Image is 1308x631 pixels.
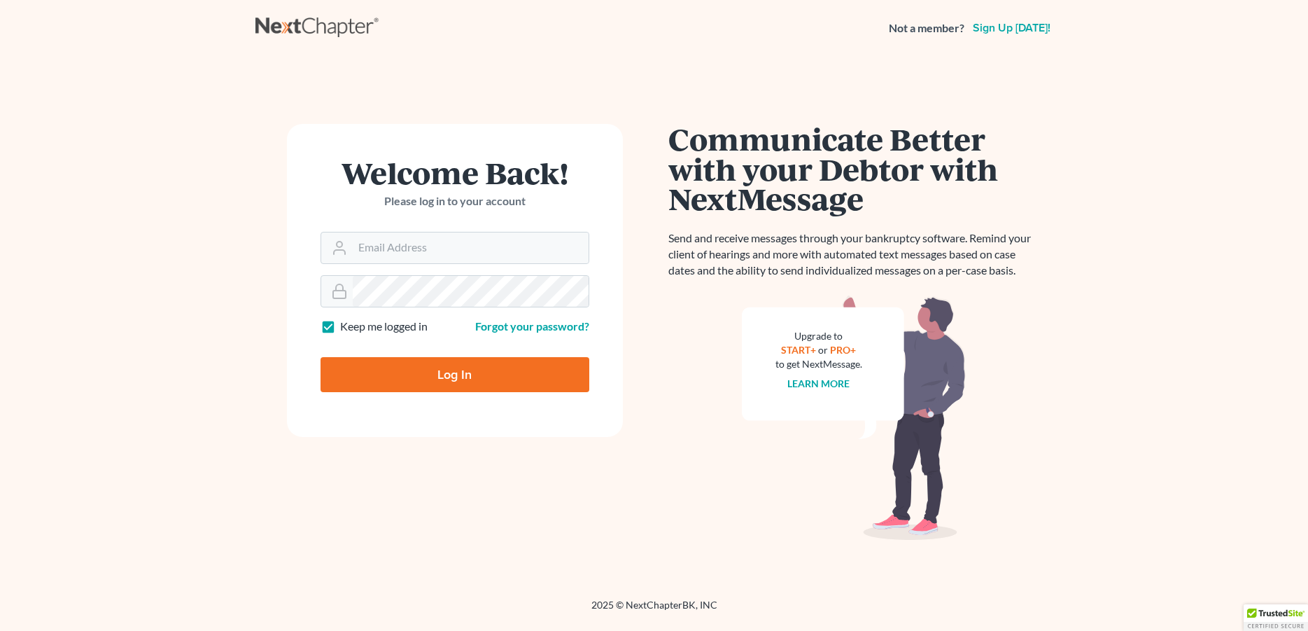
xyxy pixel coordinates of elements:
[321,357,589,392] input: Log In
[818,344,828,356] span: or
[775,357,862,371] div: to get NextMessage.
[668,230,1039,279] p: Send and receive messages through your bankruptcy software. Remind your client of hearings and mo...
[787,377,850,389] a: Learn more
[353,233,589,263] input: Email Address
[781,344,816,356] a: START+
[889,20,964,36] strong: Not a member?
[742,296,966,541] img: nextmessage_bg-59042aed3d76b12b5cd301f8e5b87938c9018125f34e5fa2b7a6b67550977c72.svg
[668,124,1039,214] h1: Communicate Better with your Debtor with NextMessage
[255,598,1053,623] div: 2025 © NextChapterBK, INC
[475,319,589,333] a: Forgot your password?
[321,158,589,188] h1: Welcome Back!
[321,193,589,209] p: Please log in to your account
[970,22,1053,34] a: Sign up [DATE]!
[1244,604,1308,631] div: TrustedSite Certified
[340,319,428,335] label: Keep me logged in
[830,344,856,356] a: PRO+
[775,329,862,343] div: Upgrade to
